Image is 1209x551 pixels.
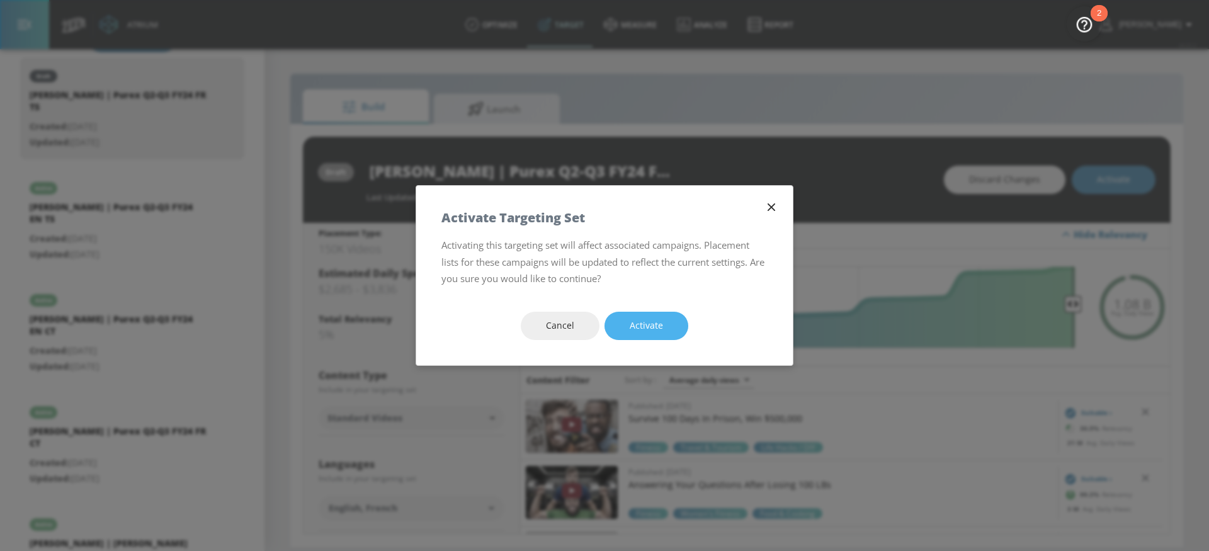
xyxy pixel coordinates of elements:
[546,318,574,334] span: Cancel
[1097,13,1101,30] div: 2
[604,312,688,340] button: Activate
[521,312,599,340] button: Cancel
[630,318,663,334] span: Activate
[441,211,585,224] h5: Activate Targeting Set
[441,237,768,287] p: Activating this targeting set will affect associated campaigns. Placement lists for these campaig...
[1067,6,1102,42] button: Open Resource Center, 2 new notifications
